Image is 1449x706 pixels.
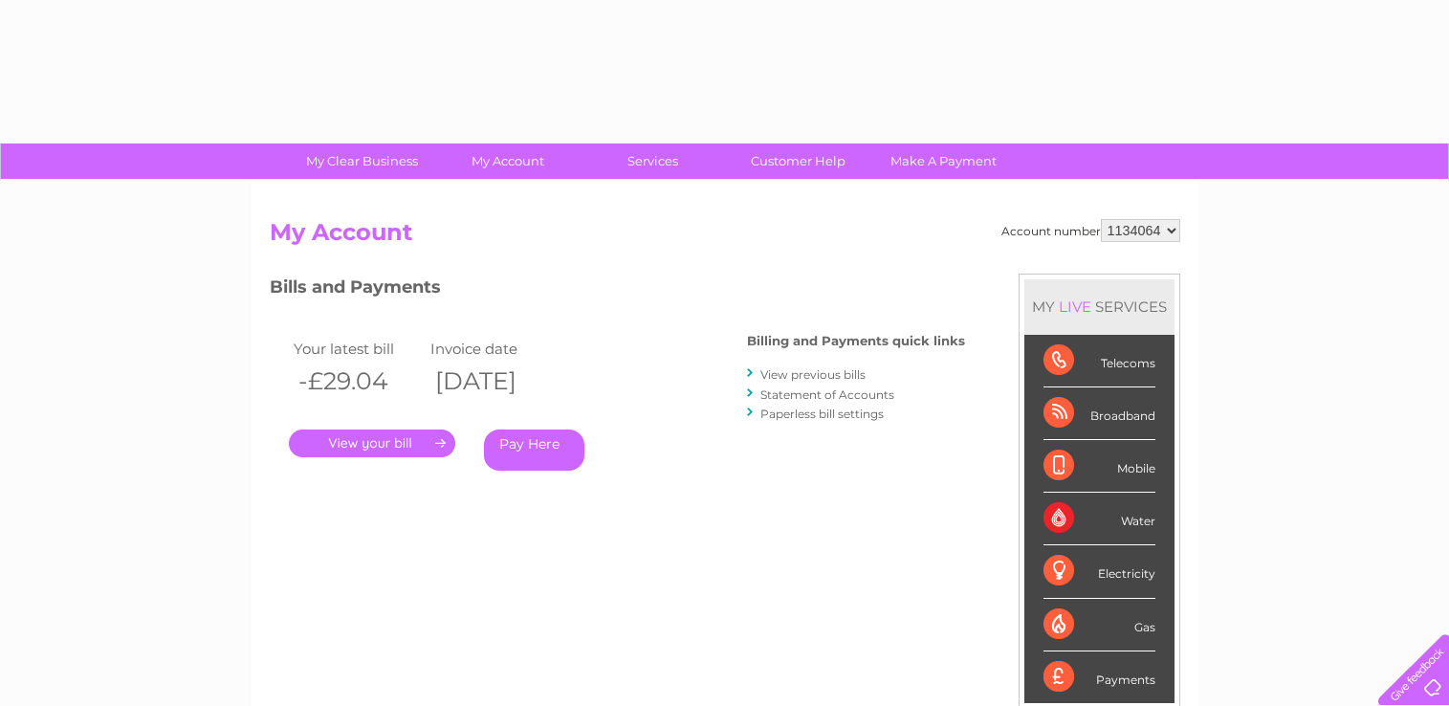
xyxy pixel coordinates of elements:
[747,334,965,348] h4: Billing and Payments quick links
[289,362,427,401] th: -£29.04
[270,219,1180,255] h2: My Account
[1001,219,1180,242] div: Account number
[719,143,877,179] a: Customer Help
[1055,298,1095,316] div: LIVE
[426,362,563,401] th: [DATE]
[865,143,1022,179] a: Make A Payment
[283,143,441,179] a: My Clear Business
[289,430,455,457] a: .
[1043,335,1155,387] div: Telecoms
[1043,387,1155,440] div: Broadband
[428,143,586,179] a: My Account
[574,143,732,179] a: Services
[1024,279,1175,334] div: MY SERVICES
[484,430,584,471] a: Pay Here
[1043,651,1155,703] div: Payments
[760,387,894,402] a: Statement of Accounts
[1043,599,1155,651] div: Gas
[426,336,563,362] td: Invoice date
[289,336,427,362] td: Your latest bill
[1043,493,1155,545] div: Water
[760,407,884,421] a: Paperless bill settings
[1043,440,1155,493] div: Mobile
[1043,545,1155,598] div: Electricity
[270,274,965,307] h3: Bills and Payments
[760,367,866,382] a: View previous bills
